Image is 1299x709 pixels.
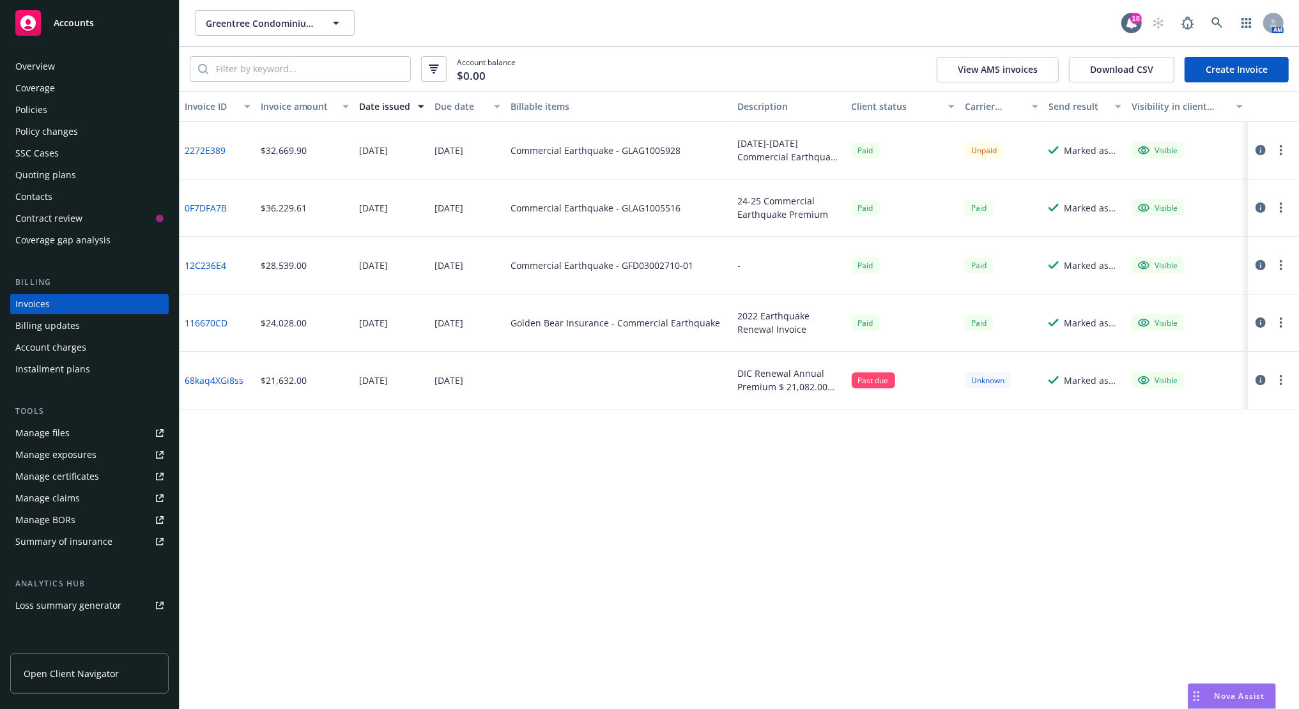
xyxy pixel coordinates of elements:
[10,5,169,41] a: Accounts
[54,18,94,28] span: Accounts
[511,201,680,215] div: Commercial Earthquake - GLAG1005516
[1064,259,1121,272] div: Marked as sent
[359,201,388,215] div: [DATE]
[185,144,226,157] a: 2272E389
[1138,317,1178,328] div: Visible
[180,91,256,122] button: Invoice ID
[261,259,307,272] div: $28,539.00
[261,374,307,387] div: $21,632.00
[15,466,99,487] div: Manage certificates
[15,445,96,465] div: Manage exposures
[10,208,169,229] a: Contract review
[733,91,847,122] button: Description
[10,165,169,185] a: Quoting plans
[965,372,1011,388] div: Unknown
[261,201,307,215] div: $36,229.61
[1188,684,1204,708] div: Drag to move
[185,374,243,387] a: 68kaq4XGi8ss
[185,316,227,330] a: 116670CD
[15,56,55,77] div: Overview
[185,201,227,215] a: 0F7DFA7B
[852,142,880,158] div: Paid
[15,121,78,142] div: Policy changes
[965,200,993,216] span: Paid
[359,374,388,387] div: [DATE]
[15,337,86,358] div: Account charges
[738,100,842,113] div: Description
[15,165,76,185] div: Quoting plans
[261,316,307,330] div: $24,028.00
[15,100,47,120] div: Policies
[738,194,842,221] div: 24-25 Commercial Earthquake Premium
[965,257,993,273] div: Paid
[511,316,720,330] div: Golden Bear Insurance - Commercial Earthquake
[185,100,236,113] div: Invoice ID
[965,142,1003,158] div: Unpaid
[10,100,169,120] a: Policies
[10,466,169,487] a: Manage certificates
[10,56,169,77] a: Overview
[15,143,59,164] div: SSC Cases
[261,100,335,113] div: Invoice amount
[847,91,960,122] button: Client status
[511,259,693,272] div: Commercial Earthquake - GFD03002710-01
[1069,57,1174,82] button: Download CSV
[15,208,82,229] div: Contract review
[359,144,388,157] div: [DATE]
[10,488,169,508] a: Manage claims
[15,230,111,250] div: Coverage gap analysis
[261,144,307,157] div: $32,669.90
[1138,259,1178,271] div: Visible
[1126,91,1248,122] button: Visibility in client dash
[1204,10,1230,36] a: Search
[738,367,842,393] div: DIC Renewal Annual Premium $ 21,082.00 Company fee $ 100.00 Fully retained at inception Broker fe...
[10,510,169,530] a: Manage BORs
[1130,13,1142,24] div: 18
[852,315,880,331] div: Paid
[738,259,741,272] div: -
[965,315,993,331] div: Paid
[852,257,880,273] div: Paid
[1049,100,1107,113] div: Send result
[1188,683,1276,709] button: Nova Assist
[256,91,354,122] button: Invoice amount
[1064,201,1121,215] div: Marked as sent
[15,316,80,336] div: Billing updates
[10,445,169,465] span: Manage exposures
[198,64,208,74] svg: Search
[354,91,430,122] button: Date issued
[1064,374,1121,387] div: Marked as sent
[208,57,410,81] input: Filter by keyword...
[1132,100,1229,113] div: Visibility in client dash
[359,259,388,272] div: [DATE]
[1043,91,1126,122] button: Send result
[15,595,121,616] div: Loss summary generator
[1064,144,1121,157] div: Marked as sent
[852,372,895,388] div: Past due
[852,200,880,216] span: Paid
[15,294,50,314] div: Invoices
[15,423,70,443] div: Manage files
[10,531,169,552] a: Summary of insurance
[511,100,728,113] div: Billable items
[10,641,169,654] div: Account settings
[960,91,1043,122] button: Carrier status
[10,143,169,164] a: SSC Cases
[359,316,388,330] div: [DATE]
[511,144,680,157] div: Commercial Earthquake - GLAG1005928
[1146,10,1171,36] a: Start snowing
[738,309,842,336] div: 2022 Earthquake Renewal Invoice
[1215,690,1265,701] span: Nova Assist
[10,337,169,358] a: Account charges
[434,316,463,330] div: [DATE]
[434,259,463,272] div: [DATE]
[195,10,355,36] button: Greentree Condominium Association
[15,531,112,552] div: Summary of insurance
[1138,374,1178,386] div: Visible
[1064,316,1121,330] div: Marked as sent
[429,91,505,122] button: Due date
